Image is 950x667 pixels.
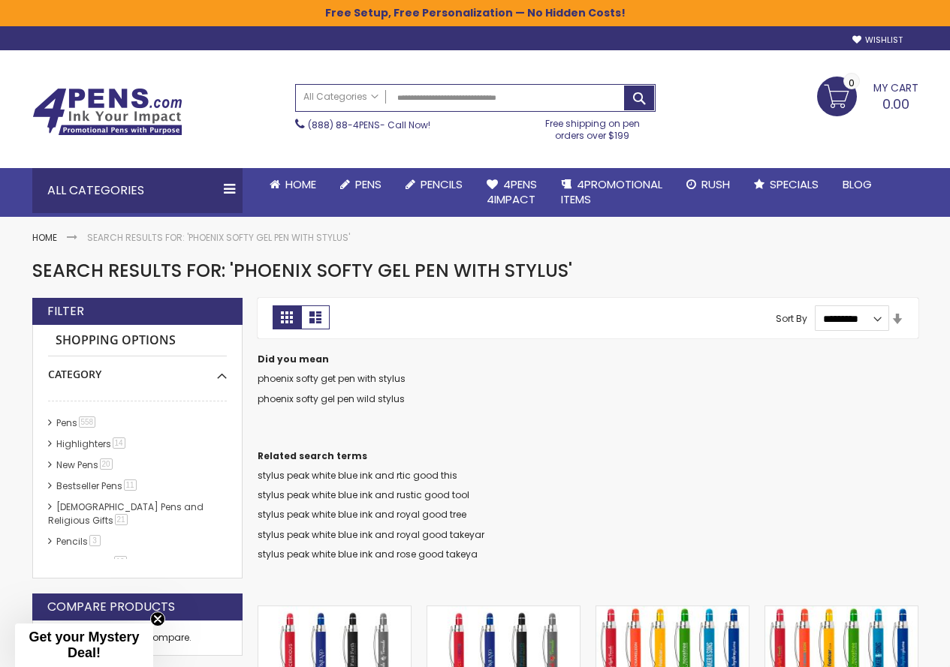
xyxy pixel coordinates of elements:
[701,176,730,192] span: Rush
[776,312,807,325] label: Sort By
[258,469,457,482] a: stylus peak white blue ink and rtic good this
[394,168,475,201] a: Pencils
[742,168,831,201] a: Specials
[258,548,478,560] a: stylus peak white blue ink and rose good takeya
[15,623,153,667] div: Get your Mystery Deal!Close teaser
[53,437,131,450] a: Highlighters14
[79,416,96,428] span: 558
[124,479,137,491] span: 11
[47,303,84,320] strong: Filter
[596,605,749,618] a: Phoenix Softy Brights Gel with Stylus Pen - Laser
[421,176,463,192] span: Pencils
[258,353,918,365] dt: Did you mean
[308,119,380,131] a: (888) 88-4PENS
[258,372,406,385] a: phoenix softy get pen with stylus
[549,168,674,217] a: 4PROMOTIONALITEMS
[47,599,175,615] strong: Compare Products
[296,85,386,110] a: All Categories
[258,508,466,521] a: stylus peak white blue ink and royal good tree
[32,168,243,213] div: All Categories
[258,392,405,405] a: phoenix softy gel pen wild stylus
[48,500,204,527] a: [DEMOGRAPHIC_DATA] Pens and Religious Gifts21
[87,231,350,244] strong: Search results for: 'Phoenix Softy Gel Pen with Stylus'
[427,605,580,618] a: Phoenix Softy Gel Pen with Stylus - ColorJet
[843,176,872,192] span: Blog
[258,168,328,201] a: Home
[849,76,855,90] span: 0
[273,305,301,329] strong: Grid
[487,176,537,207] span: 4Pens 4impact
[53,416,101,429] a: Pens558
[100,458,113,470] span: 20
[258,528,484,541] a: stylus peak white blue ink and royal good takeyar
[114,556,127,567] span: 10
[328,168,394,201] a: Pens
[882,95,909,113] span: 0.00
[258,488,469,501] a: stylus peak white blue ink and rustic good tool
[53,535,106,548] a: Pencils3
[475,168,549,217] a: 4Pens4impact
[53,479,142,492] a: Bestseller Pens11
[308,119,430,131] span: - Call Now!
[32,258,572,283] span: Search results for: 'Phoenix Softy Gel Pen with Stylus'
[48,356,227,382] div: Category
[115,514,128,525] span: 21
[529,112,656,142] div: Free shipping on pen orders over $199
[303,91,378,103] span: All Categories
[53,458,118,471] a: New Pens20
[113,437,125,449] span: 14
[852,35,903,46] a: Wishlist
[258,605,411,618] a: Phoenix Softy Gel Pen with Stylus
[32,88,182,136] img: 4Pens Custom Pens and Promotional Products
[32,231,57,244] a: Home
[765,605,918,618] a: Phoenix Softy Brights Gel with Stylus Pen - ColorJet
[561,176,662,207] span: 4PROMOTIONAL ITEMS
[29,629,139,660] span: Get your Mystery Deal!
[285,176,316,192] span: Home
[770,176,819,192] span: Specials
[150,611,165,626] button: Close teaser
[53,556,132,569] a: hp-featured10
[355,176,382,192] span: Pens
[32,620,243,656] div: You have no items to compare.
[817,77,918,114] a: 0.00 0
[48,325,227,357] strong: Shopping Options
[258,450,918,462] dt: Related search terms
[89,535,101,546] span: 3
[831,168,884,201] a: Blog
[674,168,742,201] a: Rush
